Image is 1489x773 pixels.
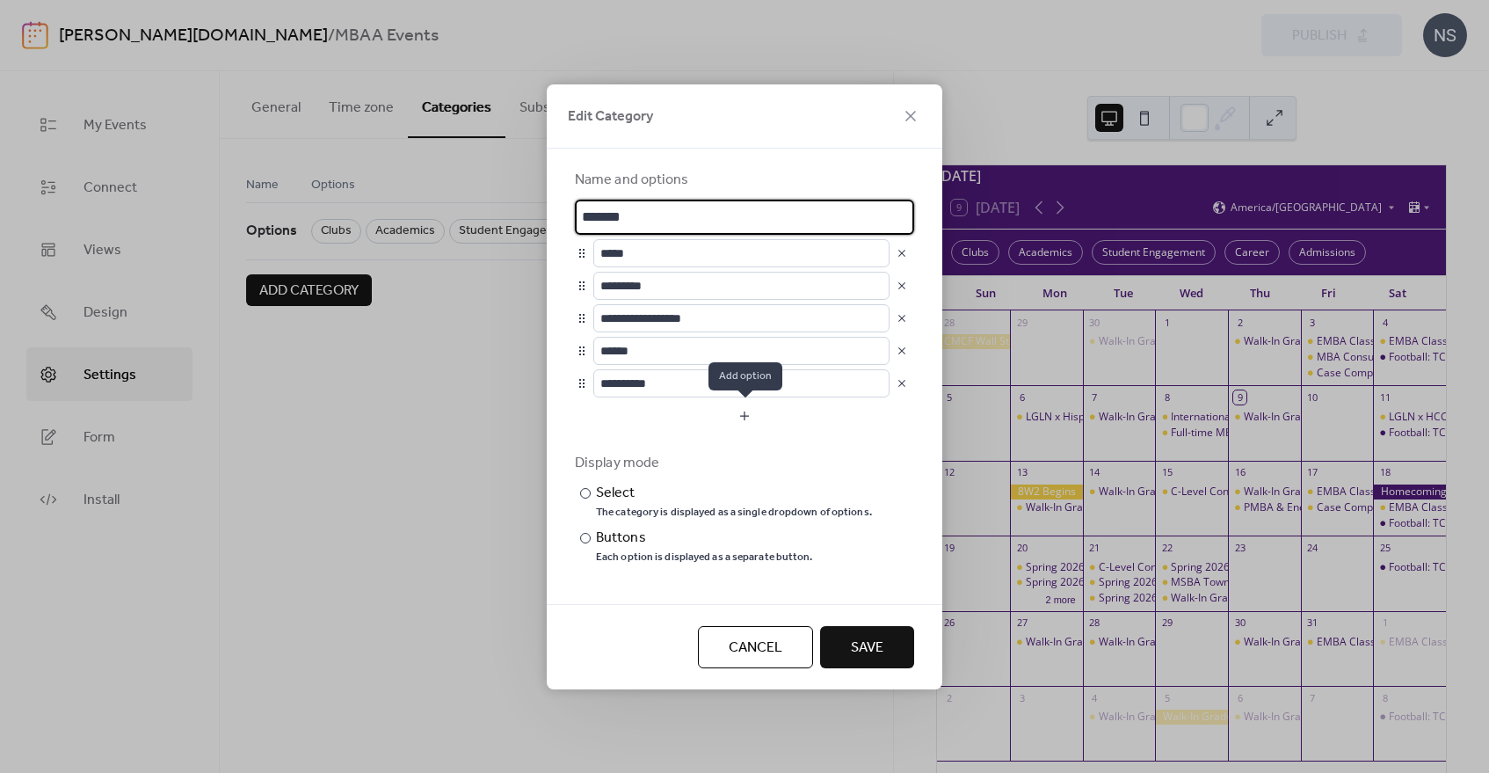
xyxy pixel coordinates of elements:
span: Cancel [729,638,782,659]
div: Select [596,483,868,504]
span: Edit Category [568,106,653,128]
span: Save [851,638,883,659]
div: Each option is displayed as a separate button. [596,551,813,565]
div: Name and options [575,170,911,191]
div: Display mode [575,453,911,474]
div: The category is displayed as a single dropdown of options. [596,506,872,520]
span: Add option [708,362,782,390]
button: Save [820,626,914,668]
button: Cancel [698,626,813,668]
div: Buttons [596,528,810,549]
